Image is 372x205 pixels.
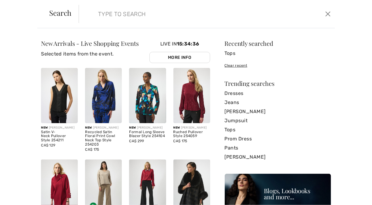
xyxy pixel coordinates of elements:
a: Prom Dress [225,134,331,143]
button: Close [323,9,332,19]
a: More Info [149,52,210,63]
div: Satin V-Neck Pullover Style 254211 [41,130,78,143]
div: [PERSON_NAME] [129,126,166,130]
span: Help [14,4,26,10]
a: Tops [225,49,331,58]
span: New [173,126,180,129]
a: [PERSON_NAME] [225,153,331,162]
a: [PERSON_NAME] [225,107,331,116]
p: Selected items from the event. [41,50,138,58]
span: New [41,126,48,129]
a: Jeans [225,98,331,107]
div: Live In [149,40,210,63]
div: [PERSON_NAME] [173,126,210,130]
span: New [129,126,136,129]
input: TYPE TO SEARCH [94,5,266,23]
span: New [85,126,92,129]
div: Blogs, Lookbooks and more... [264,188,328,200]
img: Ruched Pullover Style 254059. Burgundy [173,68,210,123]
img: Recycled Satin Floral Print Cowl Neck Top Style 254203. Black/Royal Sapphire [85,68,122,123]
img: Satin V-Neck Pullover Style 254211. Black [41,68,78,123]
a: Pants [225,143,331,153]
span: New Arrivals - Live Shopping Events [41,39,138,47]
div: Trending searches [225,80,331,86]
div: Ruched Pullover Style 254059 [173,130,210,139]
span: Search [49,9,72,16]
div: Recycled Satin Floral Print Cowl Neck Top Style 254203 [85,130,122,147]
span: CA$ 129 [41,143,55,147]
img: Formal Long Sleeve Blazer Style 254104. Black/Multi [129,68,166,123]
span: CA$ 299 [129,139,144,143]
div: [PERSON_NAME] [41,126,78,130]
a: Jumpsuit [225,116,331,125]
div: Recently searched [225,40,331,46]
span: CA$ 175 [85,147,99,152]
div: Formal Long Sleeve Blazer Style 254104 [129,130,166,139]
a: Dresses [225,89,331,98]
div: Clear recent [225,63,331,68]
span: CA$ 175 [173,139,187,143]
span: 15:34:36 [177,41,199,47]
div: [PERSON_NAME] [85,126,122,130]
a: Tops [225,125,331,134]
